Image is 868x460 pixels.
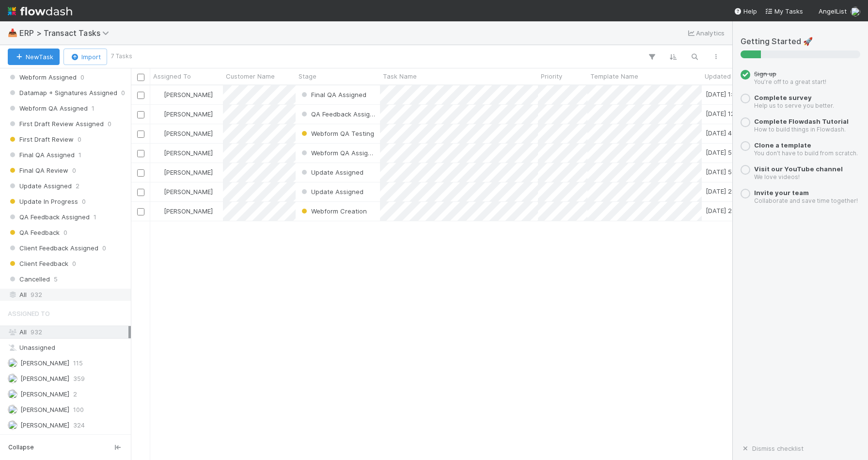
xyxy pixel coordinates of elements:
span: 0 [78,133,81,146]
span: [PERSON_NAME] [164,207,213,215]
small: How to build things in Flowdash. [754,126,846,133]
div: Webform QA Testing [300,129,374,138]
span: 0 [80,71,84,83]
span: [PERSON_NAME] [20,375,69,382]
span: Webform QA Assigned [8,102,88,115]
span: Webform Assigned [8,71,77,83]
a: Visit our YouTube channel [754,165,843,173]
span: QA Feedback Assigned [300,110,381,118]
span: 0 [121,87,125,99]
img: avatar_11833ecc-818b-4748-aee0-9d6cf8466369.png [851,7,860,16]
span: 324 [73,419,85,431]
a: Invite your team [754,189,809,197]
small: You don’t have to build from scratch. [754,149,858,157]
span: Client Feedback [8,258,68,270]
img: logo-inverted-e16ddd16eac7371096b0.svg [8,3,72,19]
div: [DATE] 2:38:27 AM [706,186,761,196]
span: 2 [76,180,79,192]
span: [PERSON_NAME] [20,421,69,429]
input: Toggle Row Selected [137,111,144,118]
input: Toggle Row Selected [137,208,144,215]
h5: Getting Started 🚀 [741,37,860,47]
span: 0 [102,242,106,254]
span: First Draft Review [8,133,74,146]
span: [PERSON_NAME] [164,130,213,137]
span: Client Feedback Assigned [8,242,98,254]
span: [PERSON_NAME] [20,406,69,413]
div: Webform QA Assigned [300,148,375,158]
small: We love videos! [754,173,800,181]
span: 359 [73,373,85,385]
img: avatar_ec9c1780-91d7-48bb-898e-5f40cebd5ff8.png [155,168,162,176]
span: 0 [82,196,86,208]
img: avatar_ef15843f-6fde-4057-917e-3fb236f438ca.png [155,110,162,118]
img: avatar_ef15843f-6fde-4057-917e-3fb236f438ca.png [8,374,17,383]
div: [PERSON_NAME] [154,167,213,177]
div: Webform Creation [300,206,367,216]
span: 100 [73,404,84,416]
input: Toggle Row Selected [137,92,144,99]
span: Datamap + Signatures Assigned [8,87,117,99]
img: avatar_31a23b92-6f17-4cd3-bc91-ece30a602713.png [155,207,162,215]
span: Template Name [590,71,638,81]
span: 0 [63,227,67,239]
span: [PERSON_NAME] [20,390,69,398]
a: Analytics [686,27,725,39]
span: QA Feedback [8,227,60,239]
span: Updated On [705,71,742,81]
img: avatar_ef15843f-6fde-4057-917e-3fb236f438ca.png [155,149,162,157]
div: [PERSON_NAME] [154,148,213,158]
span: Final QA Assigned [8,149,75,161]
a: Complete Flowdash Tutorial [754,117,849,125]
small: Collaborate and save time together! [754,197,858,204]
span: 115 [73,357,83,369]
span: 1 [92,102,95,115]
div: [DATE] 2:30:54 AM [706,206,762,215]
span: [PERSON_NAME] [164,168,213,176]
span: 1 [79,149,81,161]
div: [PERSON_NAME] [154,109,213,119]
span: Webform QA Testing [300,130,374,137]
img: avatar_ec9c1780-91d7-48bb-898e-5f40cebd5ff8.png [8,420,17,430]
img: avatar_31a23b92-6f17-4cd3-bc91-ece30a602713.png [8,389,17,399]
span: [PERSON_NAME] [164,188,213,196]
span: First Draft Review Assigned [8,118,104,130]
a: My Tasks [765,6,803,16]
span: Cancelled [8,273,50,285]
span: QA Feedback Assigned [8,211,90,223]
span: Priority [541,71,562,81]
input: Toggle Row Selected [137,189,144,196]
span: [PERSON_NAME] [164,149,213,157]
input: Toggle Row Selected [137,131,144,138]
div: All [8,326,128,338]
span: 0 [108,118,111,130]
a: Complete survey [754,94,812,101]
div: Update Assigned [300,187,363,197]
span: Update Assigned [300,188,363,196]
span: 📥 [8,29,17,37]
div: [DATE] 1:22:39 AM [706,89,761,99]
span: Update Assigned [300,168,363,176]
span: Clone a template [754,141,811,149]
img: avatar_11833ecc-818b-4748-aee0-9d6cf8466369.png [8,358,17,368]
span: [PERSON_NAME] [20,359,69,367]
span: Update Assigned [8,180,72,192]
span: My Tasks [765,7,803,15]
button: Import [63,49,107,65]
div: [PERSON_NAME] [154,90,213,99]
div: Update Assigned [300,167,363,177]
span: 0 [72,258,76,270]
div: [PERSON_NAME] [154,129,213,138]
div: [DATE] 12:48:22 AM [706,109,765,118]
a: Dismiss checklist [741,444,804,452]
span: Update In Progress [8,196,78,208]
span: Task Name [383,71,417,81]
span: 932 [31,289,42,301]
span: 2 [73,388,77,400]
div: [PERSON_NAME] [154,187,213,197]
span: Sign up [754,70,776,78]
